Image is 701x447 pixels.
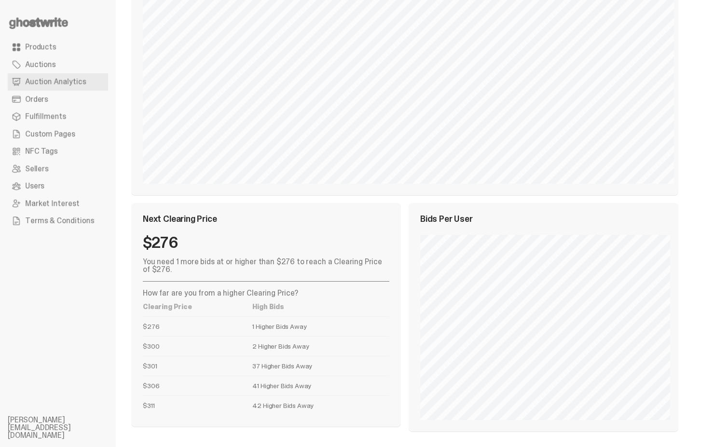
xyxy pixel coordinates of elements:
span: Custom Pages [25,130,75,138]
td: 41 Higher Bids Away [252,376,389,395]
td: $276 [143,316,252,336]
span: Market Interest [25,200,80,207]
a: Auctions [8,56,108,73]
a: Auction Analytics [8,73,108,91]
td: 37 Higher Bids Away [252,356,389,376]
span: Auction Analytics [25,78,86,86]
a: Custom Pages [8,125,108,143]
a: Orders [8,91,108,108]
span: NFC Tags [25,148,58,155]
span: Terms & Conditions [25,217,94,225]
span: Orders [25,95,48,103]
a: Sellers [8,160,108,177]
td: $311 [143,395,252,415]
span: Bids Per User [420,215,473,223]
td: 42 Higher Bids Away [252,395,389,415]
th: Clearing Price [143,297,252,317]
a: Fulfillments [8,108,108,125]
td: $301 [143,356,252,376]
span: Auctions [25,61,56,68]
a: Market Interest [8,195,108,212]
td: $300 [143,336,252,356]
th: High Bids [252,297,389,317]
td: $306 [143,376,252,395]
span: Products [25,43,56,51]
td: 2 Higher Bids Away [252,336,389,356]
div: $276 [143,235,389,250]
span: Fulfillments [25,113,66,121]
td: 1 Higher Bids Away [252,316,389,336]
p: How far are you from a higher Clearing Price? [143,289,389,297]
span: Next Clearing Price [143,215,217,223]
a: Users [8,177,108,195]
p: You need 1 more bids at or higher than $276 to reach a Clearing Price of $276. [143,258,389,273]
a: NFC Tags [8,143,108,160]
a: Terms & Conditions [8,212,108,230]
span: Sellers [25,165,49,173]
span: Users [25,182,44,190]
a: Products [8,39,108,56]
li: [PERSON_NAME][EMAIL_ADDRESS][DOMAIN_NAME] [8,416,124,439]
